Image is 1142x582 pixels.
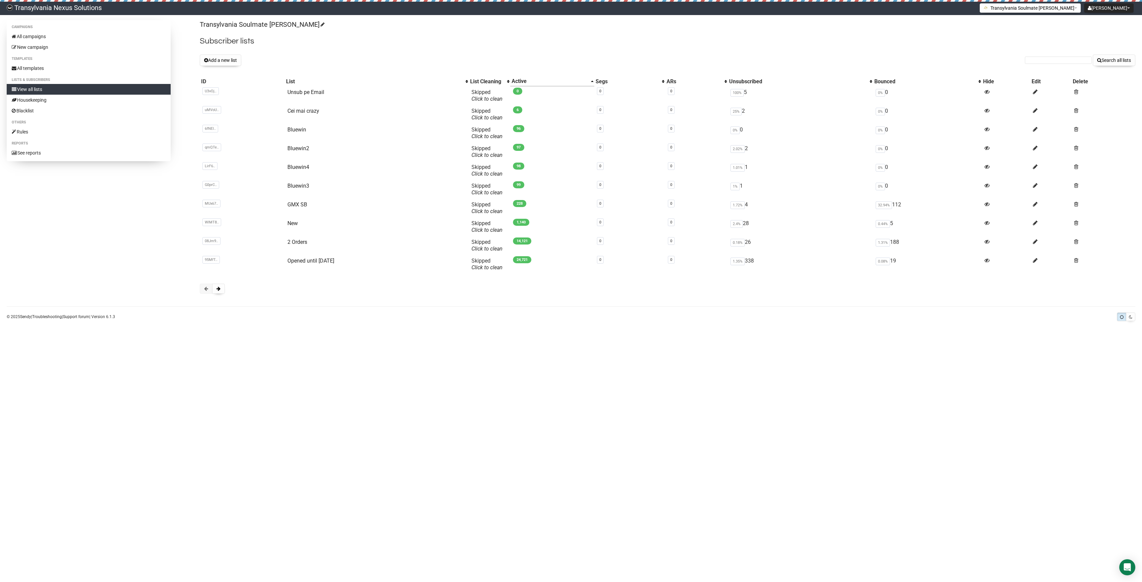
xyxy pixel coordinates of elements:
[876,258,890,265] span: 0.08%
[287,183,309,189] a: Bluewin3
[287,89,324,95] a: Unsub pe Email
[471,152,503,158] a: Click to clean
[983,5,989,10] img: 1.png
[730,183,740,190] span: 1%
[1073,78,1134,85] div: Delete
[471,189,503,196] a: Click to clean
[469,77,510,86] th: List Cleaning: No sort applied, activate to apply an ascending sort
[1032,78,1070,85] div: Edit
[728,77,873,86] th: Unsubscribed: No sort applied, activate to apply an ascending sort
[471,114,503,121] a: Click to clean
[728,142,873,161] td: 2
[670,164,672,168] a: 0
[599,258,601,262] a: 0
[513,163,524,170] span: 98
[287,220,298,226] a: New
[730,220,743,228] span: 2.4%
[63,314,89,319] a: Support forum
[728,161,873,180] td: 1
[670,126,672,131] a: 0
[200,35,1135,47] h2: Subscriber lists
[7,148,171,158] a: See reports
[728,124,873,142] td: 0
[730,126,740,134] span: 0%
[513,125,524,132] span: 96
[7,55,171,63] li: Templates
[202,256,220,264] span: 95MfT..
[287,258,334,264] a: Opened until [DATE]
[730,239,745,247] span: 0.18%
[7,42,171,53] a: New campaign
[513,256,531,263] span: 24,721
[471,220,503,233] span: Skipped
[670,145,672,150] a: 0
[873,105,982,124] td: 0
[873,142,982,161] td: 0
[873,77,982,86] th: Bounced: No sort applied, activate to apply an ascending sort
[287,239,307,245] a: 2 Orders
[513,144,524,151] span: 97
[7,139,171,148] li: Reports
[730,108,742,115] span: 25%
[471,164,503,177] span: Skipped
[513,181,524,188] span: 99
[730,164,745,172] span: 1.01%
[599,164,601,168] a: 0
[876,239,890,247] span: 1.31%
[730,145,745,153] span: 2.02%
[876,89,885,97] span: 0%
[728,217,873,236] td: 28
[202,200,221,207] span: MUx67..
[599,201,601,206] a: 0
[670,89,672,93] a: 0
[471,96,503,102] a: Click to clean
[670,108,672,112] a: 0
[7,118,171,126] li: Others
[876,108,885,115] span: 0%
[200,20,324,28] a: Transylvania Soulmate [PERSON_NAME]
[873,124,982,142] td: 0
[873,180,982,199] td: 0
[670,239,672,243] a: 0
[874,78,975,85] div: Bounced
[7,95,171,105] a: Housekeeping
[873,161,982,180] td: 0
[471,246,503,252] a: Click to clean
[876,164,885,172] span: 0%
[513,106,522,113] span: 6
[512,78,588,85] div: Active
[470,78,504,85] div: List Cleaning
[594,77,665,86] th: Segs: No sort applied, activate to apply an ascending sort
[729,78,866,85] div: Unsubscribed
[876,220,890,228] span: 0.44%
[670,201,672,206] a: 0
[728,180,873,199] td: 1
[7,76,171,84] li: Lists & subscribers
[471,227,503,233] a: Click to clean
[876,145,885,153] span: 0%
[471,201,503,214] span: Skipped
[202,143,221,151] span: qmQTe..
[983,78,1029,85] div: Hide
[728,255,873,274] td: 338
[471,89,503,102] span: Skipped
[287,108,319,114] a: Cei mai crazy
[1030,77,1072,86] th: Edit: No sort applied, sorting is disabled
[471,208,503,214] a: Click to clean
[287,145,309,152] a: Bluewin2
[471,108,503,121] span: Skipped
[730,258,745,265] span: 1.35%
[285,77,469,86] th: List: No sort applied, activate to apply an ascending sort
[513,219,529,226] span: 1,140
[287,126,306,133] a: Bluewin
[670,258,672,262] a: 0
[513,237,531,245] span: 14,121
[599,126,601,131] a: 0
[667,78,721,85] div: ARs
[7,313,115,320] p: © 2025 | | | Version 6.1.3
[202,237,221,245] span: 08Jm9..
[599,183,601,187] a: 0
[287,164,309,170] a: Bluewin4
[730,89,744,97] span: 100%
[202,125,218,132] span: 6fNEI..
